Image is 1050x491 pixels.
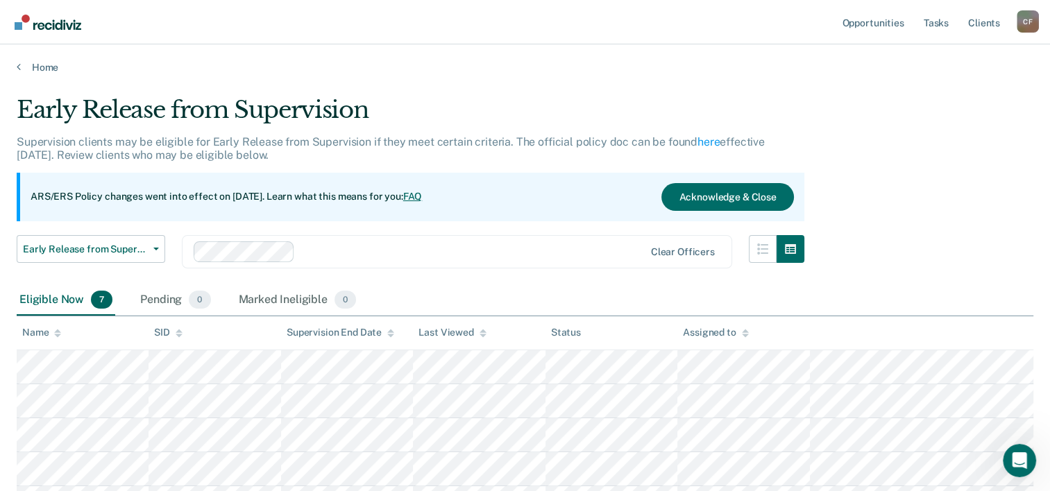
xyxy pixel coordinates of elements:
div: Name [22,327,61,338]
a: FAQ [403,191,423,202]
span: 0 [189,291,210,309]
div: Assigned to [683,327,748,338]
a: here [697,135,720,148]
button: Early Release from Supervision [17,235,165,263]
div: Last Viewed [418,327,486,338]
img: Recidiviz [15,15,81,30]
div: Clear officers [651,246,715,258]
a: Home [17,61,1033,74]
span: 0 [335,291,356,309]
div: Pending0 [137,285,213,316]
span: Early Release from Supervision [23,243,148,255]
button: Acknowledge & Close [661,183,793,211]
div: Status [551,327,581,338]
div: Marked Ineligible0 [236,285,359,316]
span: 7 [91,291,112,309]
div: C F [1017,10,1039,33]
div: Supervision End Date [287,327,394,338]
iframe: Intercom live chat [1003,444,1036,477]
div: SID [154,327,183,338]
button: Profile dropdown button [1017,10,1039,33]
div: Eligible Now7 [17,285,115,316]
p: ARS/ERS Policy changes went into effect on [DATE]. Learn what this means for you: [31,190,422,204]
div: Early Release from Supervision [17,96,804,135]
p: Supervision clients may be eligible for Early Release from Supervision if they meet certain crite... [17,135,765,162]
